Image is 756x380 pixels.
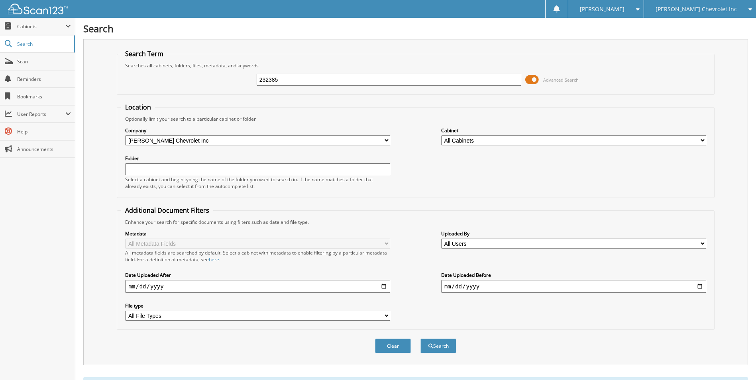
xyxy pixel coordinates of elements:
[125,176,390,190] div: Select a cabinet and begin typing the name of the folder you want to search in. If the name match...
[580,7,624,12] span: [PERSON_NAME]
[209,256,219,263] a: here
[83,22,748,35] h1: Search
[17,111,65,118] span: User Reports
[121,103,155,112] legend: Location
[17,146,71,153] span: Announcements
[17,58,71,65] span: Scan
[125,280,390,293] input: start
[125,127,390,134] label: Company
[17,93,71,100] span: Bookmarks
[121,49,167,58] legend: Search Term
[420,339,456,353] button: Search
[125,230,390,237] label: Metadata
[17,41,70,47] span: Search
[441,272,706,278] label: Date Uploaded Before
[441,127,706,134] label: Cabinet
[17,76,71,82] span: Reminders
[125,155,390,162] label: Folder
[125,302,390,309] label: File type
[17,128,71,135] span: Help
[17,23,65,30] span: Cabinets
[121,116,710,122] div: Optionally limit your search to a particular cabinet or folder
[656,7,737,12] span: [PERSON_NAME] Chevrolet Inc
[375,339,411,353] button: Clear
[125,249,390,263] div: All metadata fields are searched by default. Select a cabinet with metadata to enable filtering b...
[121,62,710,69] div: Searches all cabinets, folders, files, metadata, and keywords
[441,280,706,293] input: end
[125,272,390,278] label: Date Uploaded After
[8,4,68,14] img: scan123-logo-white.svg
[543,77,579,83] span: Advanced Search
[121,206,213,215] legend: Additional Document Filters
[441,230,706,237] label: Uploaded By
[121,219,710,225] div: Enhance your search for specific documents using filters such as date and file type.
